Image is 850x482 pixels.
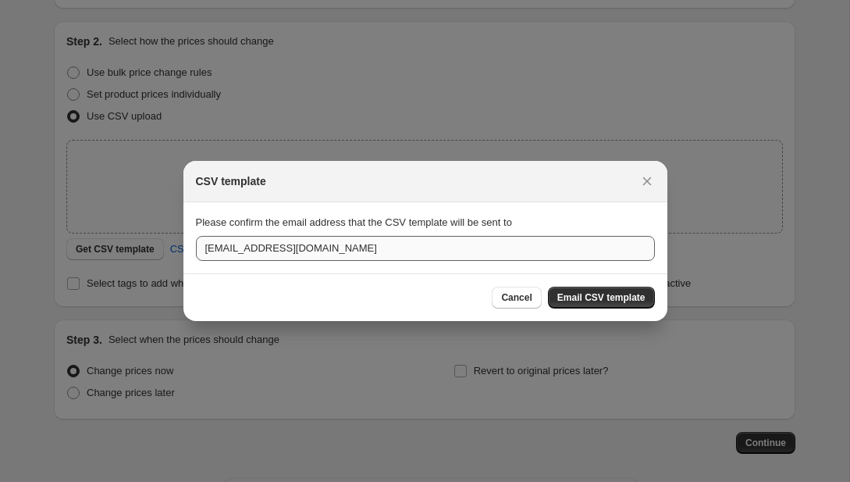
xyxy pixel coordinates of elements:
span: Please confirm the email address that the CSV template will be sent to [196,216,512,228]
button: Close [636,170,658,192]
button: Cancel [492,287,541,309]
h2: CSV template [196,173,266,189]
span: Cancel [501,291,532,304]
span: Email CSV template [557,291,646,304]
button: Email CSV template [548,287,655,309]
